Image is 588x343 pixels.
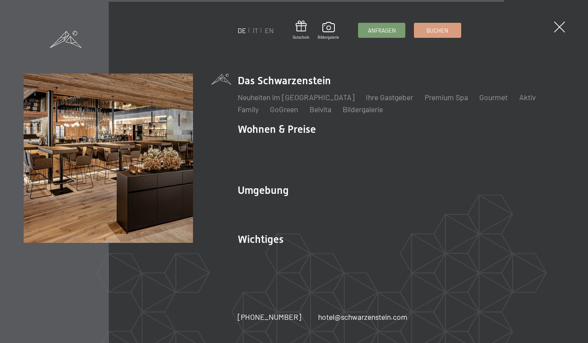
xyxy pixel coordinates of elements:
span: Buchen [426,27,448,34]
a: Belvita [309,104,331,114]
a: Neuheiten im [GEOGRAPHIC_DATA] [238,92,355,102]
a: Anfragen [358,23,405,37]
span: Gutschein [293,35,309,40]
a: Gutschein [293,21,309,40]
a: DE [238,26,246,34]
span: Anfragen [368,27,396,34]
span: [PHONE_NUMBER] [238,312,301,322]
span: Bildergalerie [318,35,339,40]
a: Family [238,104,259,114]
a: Buchen [414,23,461,37]
a: Bildergalerie [318,22,339,40]
a: Ihre Gastgeber [366,92,413,102]
a: Premium Spa [425,92,468,102]
a: EN [265,26,274,34]
a: IT [253,26,258,34]
a: hotel@schwarzenstein.com [318,312,407,322]
a: Bildergalerie [343,104,383,114]
a: [PHONE_NUMBER] [238,312,301,322]
a: Aktiv [519,92,536,102]
a: GoGreen [270,104,298,114]
a: Gourmet [479,92,508,102]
